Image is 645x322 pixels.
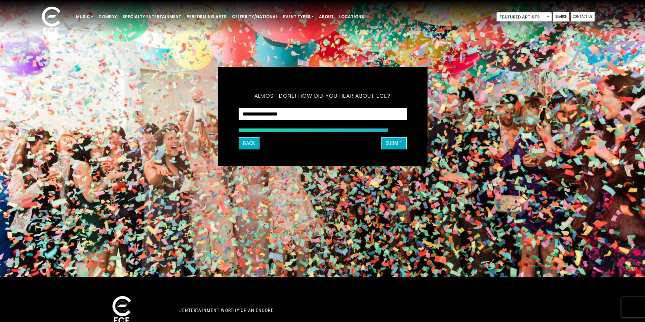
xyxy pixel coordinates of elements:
[239,137,259,149] button: Back
[229,11,280,22] a: Celebrity/National
[571,12,595,21] a: Contact Us
[184,11,229,22] a: Performing Arts
[239,108,407,120] select: How did you hear about ECE
[120,11,184,22] a: Specialty Entertainment
[179,308,182,313] span: //
[73,11,96,22] a: Music
[239,84,407,108] h5: Almost done! How did you hear about ECE?
[553,12,569,21] a: Search
[381,137,407,149] button: SUBMIT
[175,305,397,316] div: Entertainment Worthy of an Encore
[280,11,316,22] a: Event Types
[316,11,336,22] a: About
[34,5,68,37] img: ece_new_logo_whitev2-1.png
[96,11,120,22] a: Comedy
[497,12,552,22] span: Featured Artists
[336,11,367,22] a: Locations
